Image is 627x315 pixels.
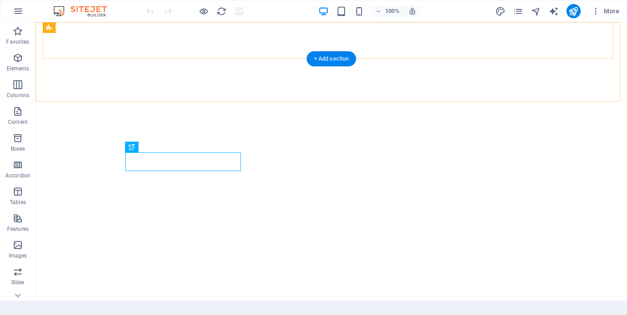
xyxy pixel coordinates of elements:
[6,38,29,45] p: Favorites
[588,4,623,18] button: More
[531,6,541,16] i: Navigator
[549,6,559,16] button: text_generator
[7,225,28,233] p: Features
[7,92,29,99] p: Columns
[372,6,403,16] button: 100%
[51,6,118,16] img: Editor Logo
[566,4,581,18] button: publish
[591,7,619,16] span: More
[513,6,523,16] i: Pages (Ctrl+Alt+S)
[9,252,27,259] p: Images
[216,6,227,16] i: Reload page
[408,7,416,15] i: On resize automatically adjust zoom level to fit chosen device.
[385,6,399,16] h6: 100%
[495,6,506,16] button: design
[10,199,26,206] p: Tables
[7,65,29,72] p: Elements
[549,6,559,16] i: AI Writer
[5,172,30,179] p: Accordion
[216,6,227,16] button: reload
[513,6,524,16] button: pages
[11,279,25,286] p: Slider
[568,6,578,16] i: Publish
[11,145,25,152] p: Boxes
[307,51,356,66] div: + Add section
[531,6,541,16] button: navigator
[495,6,505,16] i: Design (Ctrl+Alt+Y)
[8,119,28,126] p: Content
[198,6,209,16] button: Click here to leave preview mode and continue editing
